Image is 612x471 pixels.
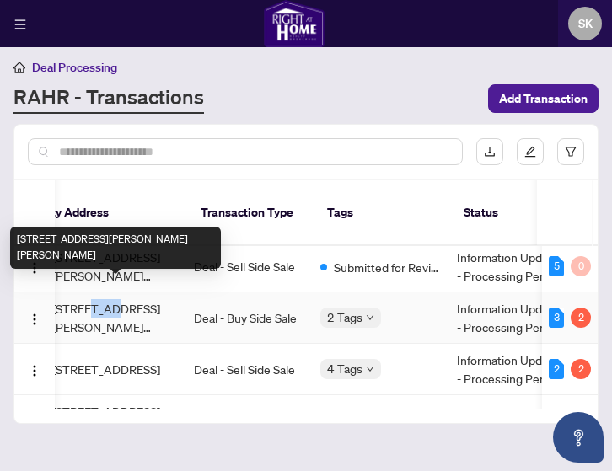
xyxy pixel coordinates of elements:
td: Deal - Sell Side Sale [187,241,314,292]
div: 5 [549,256,564,276]
td: Deal - Sell Side Sale [187,344,314,395]
td: Deal Closed [450,395,577,447]
td: Deal - Buy Side Sale [187,292,314,344]
span: [STREET_ADDRESS][PERSON_NAME][PERSON_NAME] [52,299,180,336]
button: Logo [21,356,48,383]
div: 2 [571,359,591,379]
span: Deal Processing [32,60,117,75]
td: Deal - Sell Side Sale [187,395,314,447]
span: home [13,62,25,73]
span: [STREET_ADDRESS] [52,360,160,378]
div: 3 [549,308,564,328]
button: Logo [21,304,48,331]
img: Logo [28,313,41,326]
th: Tags [314,180,450,246]
span: 2 Tags [327,308,362,327]
div: 2 [549,359,564,379]
span: [STREET_ADDRESS][PERSON_NAME][PERSON_NAME] [52,402,180,439]
span: down [366,365,374,373]
button: Add Transaction [488,84,599,113]
span: filter [565,146,577,158]
div: [STREET_ADDRESS][PERSON_NAME][PERSON_NAME] [10,227,221,269]
button: filter [557,138,584,165]
span: Add Transaction [499,85,588,112]
span: download [484,146,496,158]
td: Information Updated - Processing Pending [450,292,577,344]
th: Transaction Type [187,180,314,246]
button: Open asap [553,412,604,463]
span: 4 Tags [327,359,362,378]
button: Logo [21,407,48,434]
span: Submitted for Review [334,258,443,276]
span: down [366,313,374,322]
span: edit [524,146,536,158]
a: RAHR - Transactions [13,83,204,114]
button: download [476,138,503,165]
button: edit [517,138,544,165]
th: Property Address [2,180,187,246]
span: SK [578,14,593,33]
td: Information Updated - Processing Pending [450,241,577,292]
td: Information Updated - Processing Pending [450,344,577,395]
span: menu [14,19,26,30]
div: 2 [571,308,591,328]
th: Status [450,180,577,246]
img: Logo [28,364,41,377]
div: 0 [571,256,591,276]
